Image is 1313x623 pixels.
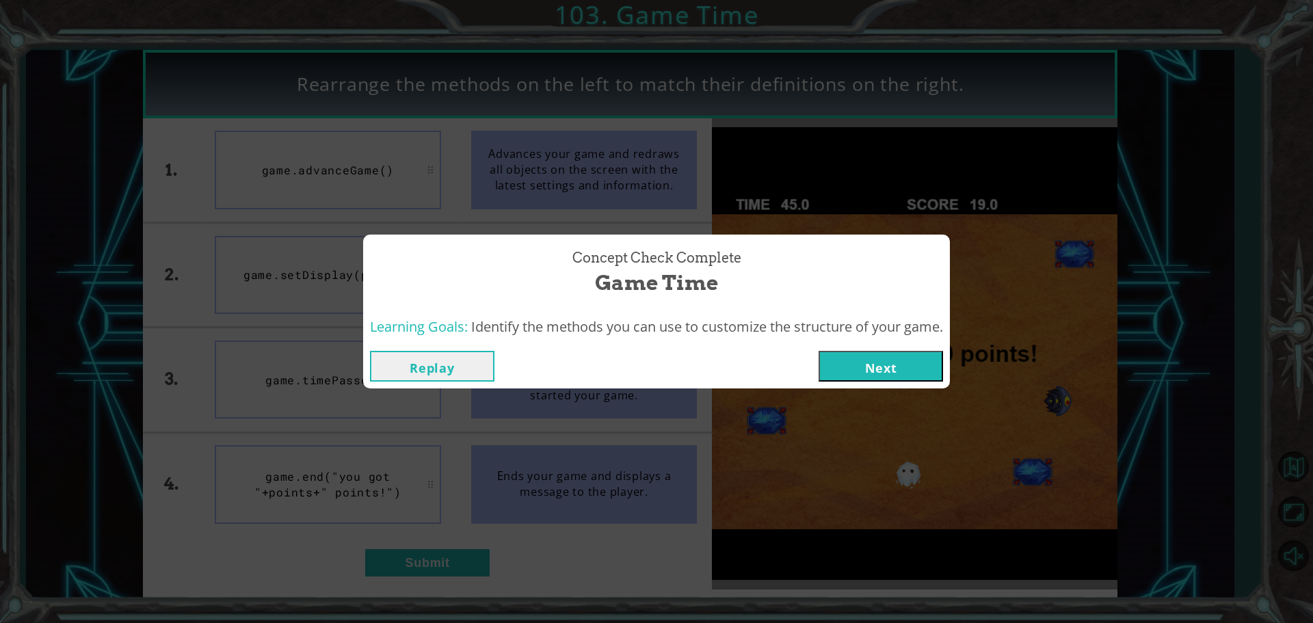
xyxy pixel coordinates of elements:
[370,351,494,382] button: Replay
[595,268,718,297] span: Game Time
[370,317,468,336] span: Learning Goals:
[471,317,943,336] span: Identify the methods you can use to customize the structure of your game.
[819,351,943,382] button: Next
[572,248,741,268] span: Concept Check Complete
